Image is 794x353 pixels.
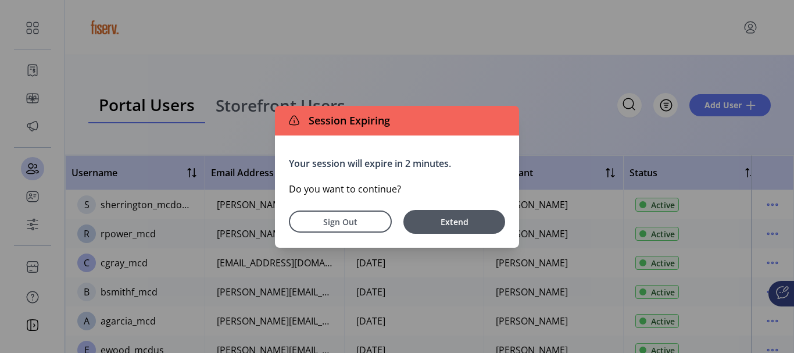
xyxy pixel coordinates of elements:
p: Do you want to continue? [289,182,505,196]
span: Extend [409,216,499,228]
p: Your session will expire in 2 minutes. [289,156,505,170]
button: Sign Out [289,211,392,233]
span: Session Expiring [304,113,390,129]
button: Extend [403,210,505,234]
span: Sign Out [304,216,377,228]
